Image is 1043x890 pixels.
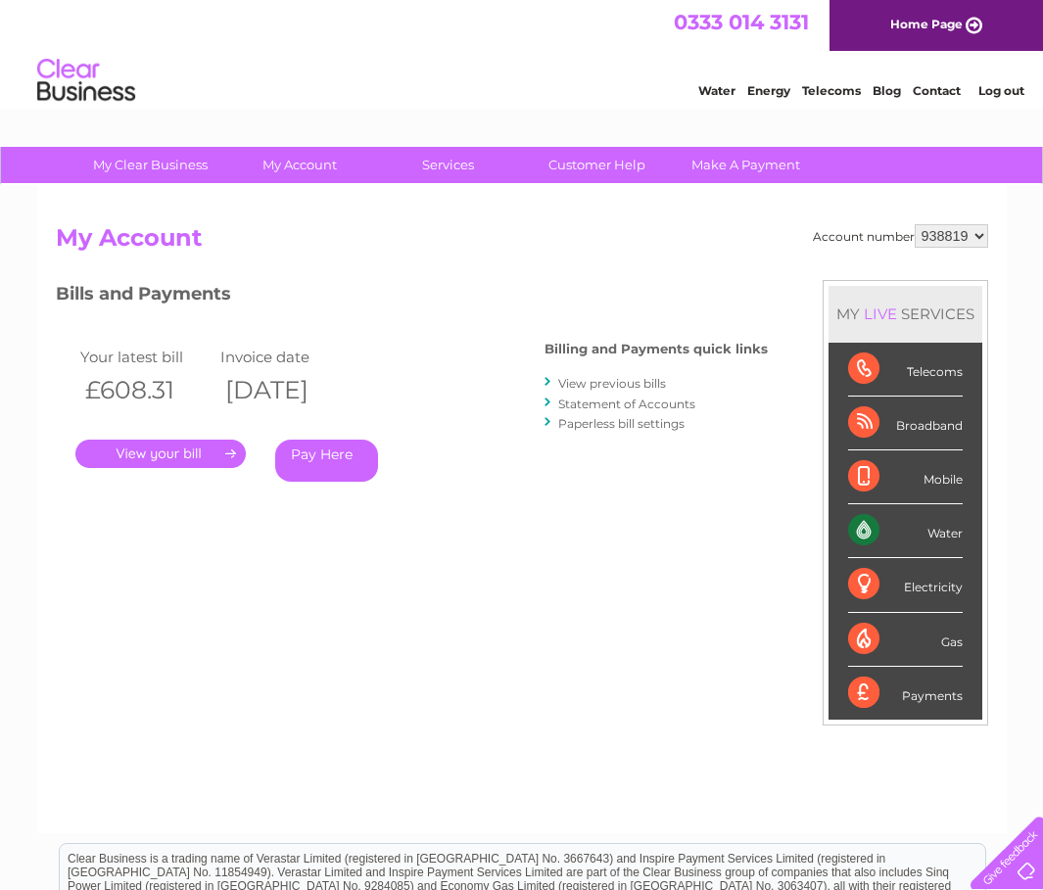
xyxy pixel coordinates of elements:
div: Gas [848,613,963,667]
td: Your latest bill [75,344,216,370]
div: Account number [813,224,988,248]
a: Paperless bill settings [558,416,685,431]
div: Payments [848,667,963,720]
div: Mobile [848,450,963,504]
div: MY SERVICES [829,286,982,342]
a: Pay Here [275,440,378,482]
a: My Account [218,147,380,183]
a: Customer Help [516,147,678,183]
a: Water [698,83,735,98]
h3: Bills and Payments [56,280,768,314]
img: logo.png [36,51,136,111]
div: Water [848,504,963,558]
div: Electricity [848,558,963,612]
div: Broadband [848,397,963,450]
h4: Billing and Payments quick links [545,342,768,356]
a: View previous bills [558,376,666,391]
a: Services [367,147,529,183]
th: [DATE] [215,370,356,410]
td: Invoice date [215,344,356,370]
a: Log out [978,83,1024,98]
a: Telecoms [802,83,861,98]
a: Statement of Accounts [558,397,695,411]
a: Make A Payment [665,147,827,183]
a: My Clear Business [70,147,231,183]
a: Contact [913,83,961,98]
a: Energy [747,83,790,98]
a: . [75,440,246,468]
div: LIVE [860,304,901,323]
div: Clear Business is a trading name of Verastar Limited (registered in [GEOGRAPHIC_DATA] No. 3667643... [60,11,985,95]
h2: My Account [56,224,988,261]
th: £608.31 [75,370,216,410]
a: 0333 014 3131 [674,10,809,34]
div: Telecoms [848,343,963,397]
a: Blog [873,83,901,98]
